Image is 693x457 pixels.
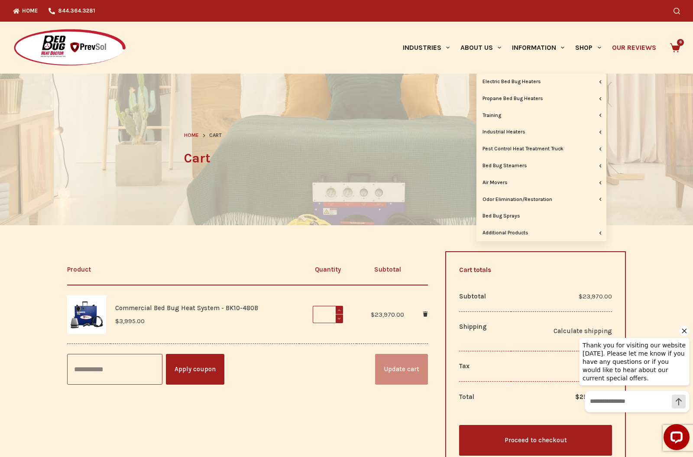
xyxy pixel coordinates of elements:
a: About Us [455,22,506,74]
a: Air Movers [476,175,606,191]
button: Search [674,8,680,14]
img: Prevsol/Bed Bug Heat Doctor [13,29,126,67]
th: Subtotal [356,254,418,285]
a: Information [507,22,570,74]
th: Subtotal [459,281,511,311]
h1: Cart [184,149,509,168]
th: Total [459,382,511,412]
a: Odor Elimination/Restoration [476,191,606,208]
h2: Cart totals [459,265,612,275]
span: $ [115,317,119,325]
bdi: 23,970.00 [579,292,612,300]
a: Shop [570,22,606,74]
a: Bed Bug Steamers [476,158,606,174]
a: Bed Bug Sprays [476,208,606,224]
iframe: LiveChat chat widget [572,324,693,457]
span: 6 [677,39,684,46]
th: Quantity [299,254,356,285]
a: Propane Bed Bug Heaters [476,91,606,107]
a: Proceed to checkout [459,425,612,456]
a: Home [184,131,199,140]
span: $ [371,311,375,318]
th: Tax [459,351,511,382]
img: The BK10-480 Commercial Bed Bug Heater for heat treatments with 480-volt power [67,295,106,334]
a: Calculate shipping [515,326,612,337]
bdi: 23,970.00 [371,311,404,318]
span: Home [184,132,199,138]
a: Additional Products [476,225,606,241]
th: Shipping [459,311,511,351]
a: Industries [397,22,455,74]
nav: Primary [397,22,661,74]
button: Update cart [375,354,428,385]
a: Electric Bed Bug Heaters [476,74,606,90]
a: Pest Control Heat Treatment Truck [476,141,606,157]
button: Apply coupon [166,354,224,385]
bdi: 3,995.00 [115,317,145,325]
span: Cart [209,131,222,140]
a: Industrial Heaters [476,124,606,140]
a: Our Reviews [606,22,661,74]
span: $ [579,292,583,300]
input: Product quantity [313,306,343,323]
th: Product [67,254,299,285]
a: Commercial Bed Bug Heat System - BK10-480B [115,304,258,312]
a: Remove Commercial Bed Bug Heat System - BK10-480B from cart [423,311,428,318]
